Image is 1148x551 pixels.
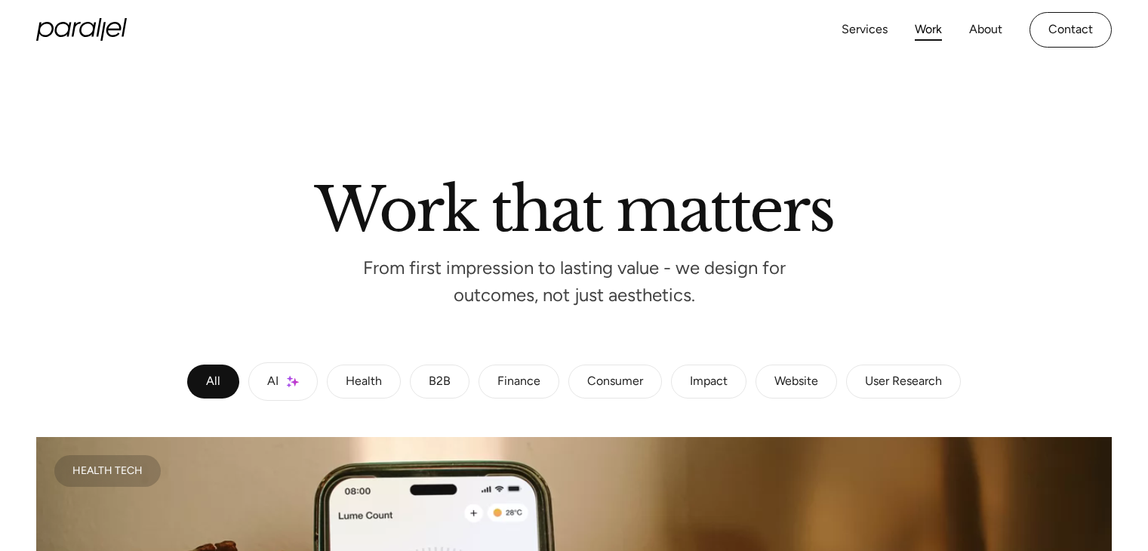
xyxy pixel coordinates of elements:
[865,377,942,386] div: User Research
[348,262,801,302] p: From first impression to lasting value - we design for outcomes, not just aesthetics.
[144,180,1005,232] h2: Work that matters
[842,19,888,41] a: Services
[206,377,220,386] div: All
[346,377,382,386] div: Health
[690,377,728,386] div: Impact
[1030,12,1112,48] a: Contact
[267,377,279,386] div: AI
[774,377,818,386] div: Website
[587,377,643,386] div: Consumer
[497,377,540,386] div: Finance
[429,377,451,386] div: B2B
[915,19,942,41] a: Work
[72,467,143,475] div: Health Tech
[969,19,1002,41] a: About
